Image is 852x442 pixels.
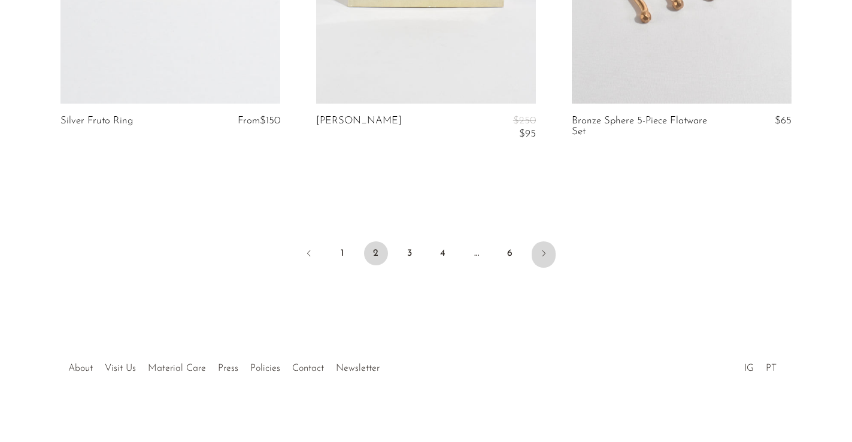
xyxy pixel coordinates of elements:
a: 6 [498,241,522,265]
a: Previous [297,241,321,268]
a: About [68,364,93,373]
a: [PERSON_NAME] [316,116,402,140]
div: From [222,116,280,126]
a: Silver Fruto Ring [60,116,133,126]
a: Bronze Sphere 5-Piece Flatware Set [572,116,718,138]
a: 1 [331,241,354,265]
ul: Social Medias [738,354,783,377]
a: PT [766,364,777,373]
a: IG [744,364,754,373]
a: Contact [292,364,324,373]
a: Policies [250,364,280,373]
a: Visit Us [105,364,136,373]
a: 4 [431,241,455,265]
span: $150 [260,116,280,126]
a: Material Care [148,364,206,373]
span: $95 [519,129,536,139]
span: $250 [513,116,536,126]
ul: Quick links [62,354,386,377]
a: 3 [398,241,422,265]
span: 2 [364,241,388,265]
span: $65 [775,116,792,126]
a: Press [218,364,238,373]
a: Next [532,241,556,268]
span: … [465,241,489,265]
